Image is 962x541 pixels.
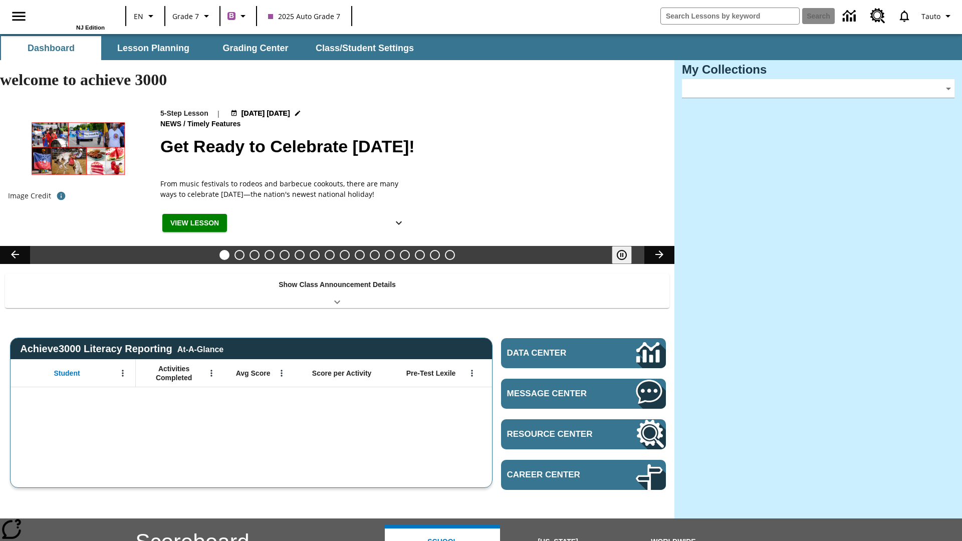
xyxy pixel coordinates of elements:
[134,11,143,22] span: EN
[682,63,954,77] h3: My Collections
[8,108,148,187] img: Photos of red foods and of people celebrating Juneteenth at parades, Opal's Walk, and at a rodeo.
[115,366,130,381] button: Open Menu
[265,250,275,260] button: Slide 4 Time for Moon Rules?
[160,178,411,199] span: From music festivals to rodeos and barbecue cookouts, there are many ways to celebrate Juneteenth...
[103,36,203,60] button: Lesson Planning
[507,348,602,358] span: Data Center
[162,214,227,232] button: View Lesson
[501,460,666,490] a: Career Center
[917,7,958,25] button: Profile/Settings
[160,134,662,159] h2: Get Ready to Celebrate Juneteenth!
[507,470,606,480] span: Career Center
[891,3,917,29] a: Notifications
[219,250,229,260] button: Slide 1 Get Ready to Celebrate Juneteenth!
[340,250,350,260] button: Slide 9 Attack of the Terrifying Tomatoes
[234,250,245,260] button: Slide 2 Back On Earth
[501,379,666,409] a: Message Center
[644,246,674,264] button: Lesson carousel, Next
[4,2,34,31] button: Open side menu
[76,25,105,31] span: NJ Edition
[160,108,208,119] p: 5-Step Lesson
[325,250,335,260] button: Slide 8 Solar Power to the People
[40,4,105,31] div: Home
[250,250,260,260] button: Slide 3 Free Returns: A Gain or a Drain?
[445,250,455,260] button: Slide 16 Point of View
[864,3,891,30] a: Resource Center, Will open in new tab
[40,5,105,25] a: Home
[172,11,199,22] span: Grade 7
[187,119,243,130] span: Timely Features
[229,10,234,22] span: B
[177,343,223,354] div: At-A-Glance
[308,36,422,60] button: Class/Student Settings
[415,250,425,260] button: Slide 14 Career Lesson
[612,246,632,264] button: Pause
[400,250,410,260] button: Slide 13 Pre-release lesson
[661,8,799,24] input: search field
[837,3,864,30] a: Data Center
[507,389,606,399] span: Message Center
[183,120,185,128] span: /
[389,214,409,232] button: Show Details
[370,250,380,260] button: Slide 11 The Invasion of the Free CD
[168,7,216,25] button: Grade: Grade 7, Select a grade
[464,366,479,381] button: Open Menu
[160,119,183,130] span: News
[228,108,303,119] button: Jul 17 - Jun 30 Choose Dates
[223,7,253,25] button: Boost Class color is purple. Change class color
[295,250,305,260] button: Slide 6 Private! Keep Out!
[216,108,220,119] span: |
[204,366,219,381] button: Open Menu
[501,338,666,368] a: Data Center
[205,36,306,60] button: Grading Center
[280,250,290,260] button: Slide 5 Cruise Ships: Making Waves
[242,108,290,119] span: [DATE] [DATE]
[921,11,940,22] span: Tauto
[129,7,161,25] button: Language: EN, Select a language
[268,11,340,22] span: 2025 Auto Grade 7
[20,343,223,355] span: Achieve3000 Literacy Reporting
[612,246,642,264] div: Pause
[54,369,80,378] span: Student
[274,366,289,381] button: Open Menu
[5,274,669,308] div: Show Class Announcement Details
[501,419,666,449] a: Resource Center, Will open in new tab
[355,250,365,260] button: Slide 10 Fashion Forward in Ancient Rome
[279,280,396,290] p: Show Class Announcement Details
[430,250,440,260] button: Slide 15 The Constitution's Balancing Act
[160,178,411,199] div: From music festivals to rodeos and barbecue cookouts, there are many ways to celebrate [DATE]—the...
[312,369,372,378] span: Score per Activity
[236,369,271,378] span: Avg Score
[1,36,101,60] button: Dashboard
[385,250,395,260] button: Slide 12 Mixed Practice: Citing Evidence
[8,191,51,201] p: Image Credit
[507,429,606,439] span: Resource Center
[51,187,71,205] button: Image credit: Top, left to right: Aaron of L.A. Photography/Shutterstock; Aaron of L.A. Photograp...
[310,250,320,260] button: Slide 7 The Last Homesteaders
[406,369,456,378] span: Pre-Test Lexile
[141,364,207,382] span: Activities Completed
